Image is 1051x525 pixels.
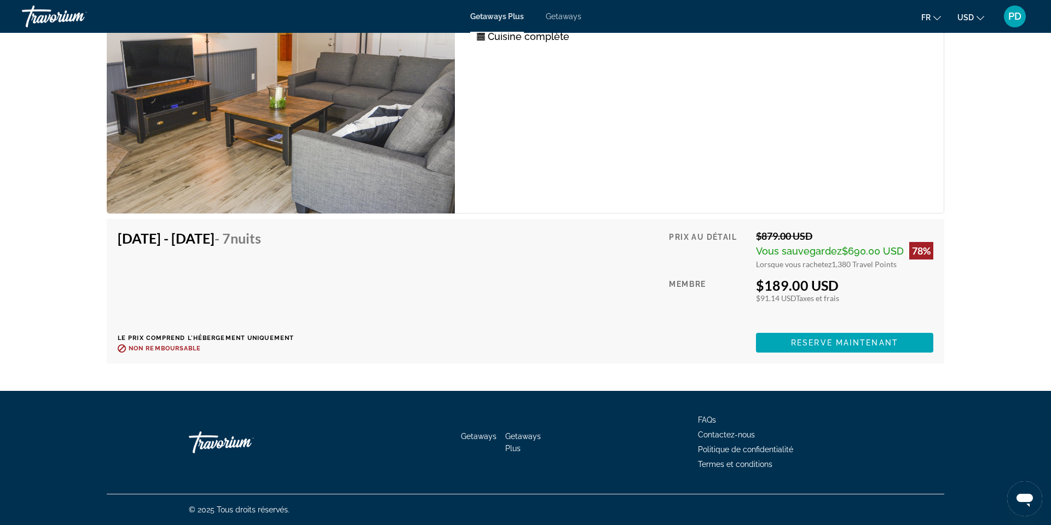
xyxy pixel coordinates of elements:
[669,230,748,269] div: Prix au détail
[129,345,201,352] span: Non remboursable
[189,426,298,459] a: Go Home
[488,31,569,42] span: Cuisine complète
[118,334,294,342] p: Le prix comprend l'hébergement uniquement
[1008,11,1021,22] span: PD
[546,12,581,21] a: Getaways
[957,13,974,22] span: USD
[756,230,933,242] div: $879.00 USD
[118,230,286,246] h4: [DATE] - [DATE]
[921,13,931,22] span: fr
[842,245,904,257] span: $690.00 USD
[796,293,839,303] span: Taxes et frais
[756,277,933,293] div: $189.00 USD
[957,9,984,25] button: Change currency
[698,430,755,439] a: Contactez-nous
[756,245,842,257] span: Vous sauvegardez
[1001,5,1029,28] button: User Menu
[215,230,261,246] span: - 7
[921,9,941,25] button: Change language
[470,12,524,21] a: Getaways Plus
[1007,481,1042,516] iframe: Bouton de lancement de la fenêtre de messagerie
[189,505,290,514] span: © 2025 Tous droits réservés.
[756,259,831,269] span: Lorsque vous rachetez
[230,230,261,246] span: nuits
[505,432,541,453] a: Getaways Plus
[698,445,793,454] a: Politique de confidentialité
[909,242,933,259] div: 78%
[831,259,897,269] span: 1,380 Travel Points
[698,416,716,424] a: FAQs
[669,277,748,325] div: Membre
[756,293,933,303] div: $91.14 USD
[461,432,496,441] a: Getaways
[791,338,898,347] span: Reserve maintenant
[22,2,131,31] a: Travorium
[698,460,772,469] a: Termes et conditions
[756,333,933,353] button: Reserve maintenant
